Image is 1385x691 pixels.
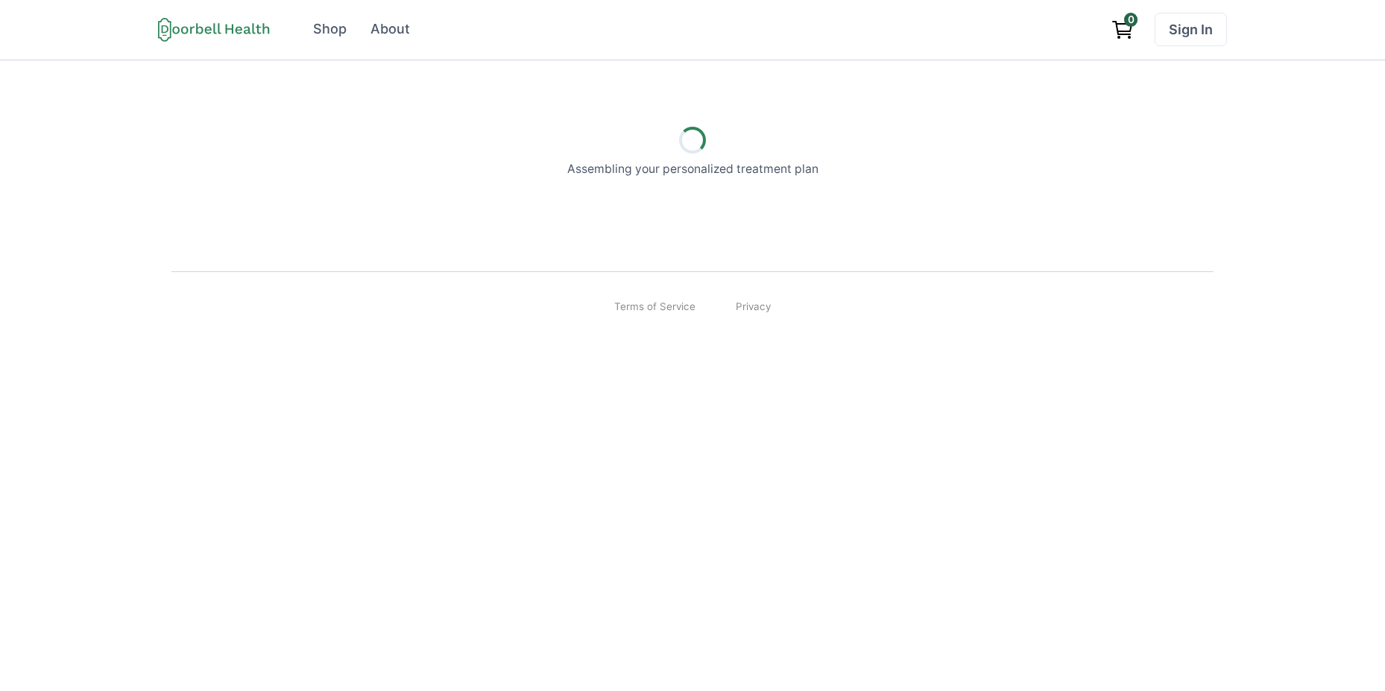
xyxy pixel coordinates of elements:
a: Sign In [1155,13,1227,46]
p: Assembling your personalized treatment plan [567,160,818,178]
a: Terms of Service [614,299,695,314]
a: Privacy [736,299,771,314]
a: About [360,13,420,46]
div: About [370,19,410,40]
span: 0 [1124,13,1138,26]
a: Shop [303,13,357,46]
div: Shop [313,19,347,40]
a: View cart [1104,13,1141,46]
